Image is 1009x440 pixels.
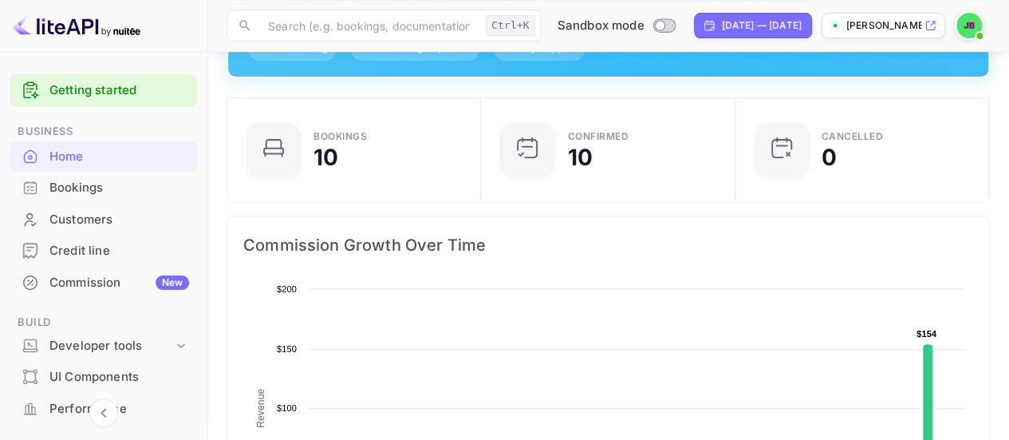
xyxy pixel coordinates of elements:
a: UI Components [10,362,197,391]
div: CommissionNew [10,268,197,299]
input: Search (e.g. bookings, documentation) [258,10,479,42]
div: CANCELLED [822,132,884,141]
img: LiteAPI logo [13,13,140,38]
div: Credit line [10,236,197,267]
div: Developer tools [10,332,197,360]
img: Justin Bossi [956,13,982,38]
a: Getting started [49,81,189,100]
div: 10 [567,146,592,168]
text: $150 [277,344,297,354]
div: Performance [10,394,197,425]
div: Commission [49,274,189,292]
a: Performance [10,394,197,423]
div: Credit line [49,242,189,260]
div: Bookings [10,172,197,204]
div: Home [10,141,197,172]
text: $200 [277,284,297,294]
div: Developer tools [49,337,173,355]
div: Bookings [313,132,367,141]
text: $100 [277,403,297,413]
span: Build [10,314,197,331]
div: 10 [313,146,338,168]
div: Customers [10,204,197,236]
button: Collapse navigation [89,398,118,427]
text: $154 [916,329,937,339]
p: [PERSON_NAME]-tdgkc.nui... [846,18,921,33]
a: Bookings [10,172,197,202]
div: UI Components [49,368,189,386]
div: Bookings [49,179,189,197]
div: New [156,275,189,290]
span: Commission Growth Over Time [243,232,973,258]
a: CommissionNew [10,268,197,297]
span: Sandbox mode [558,17,644,35]
text: Revenue [255,388,266,427]
div: Customers [49,211,189,229]
div: Getting started [10,74,197,107]
div: [DATE] — [DATE] [722,18,802,33]
a: Credit line [10,236,197,265]
div: Home [49,148,189,166]
a: Home [10,141,197,171]
span: Business [10,123,197,141]
a: Customers [10,204,197,234]
div: UI Components [10,362,197,393]
div: 0 [822,146,837,168]
div: Performance [49,400,189,418]
div: Ctrl+K [486,15,535,36]
div: Confirmed [567,132,629,141]
div: Switch to Production mode [551,17,681,35]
